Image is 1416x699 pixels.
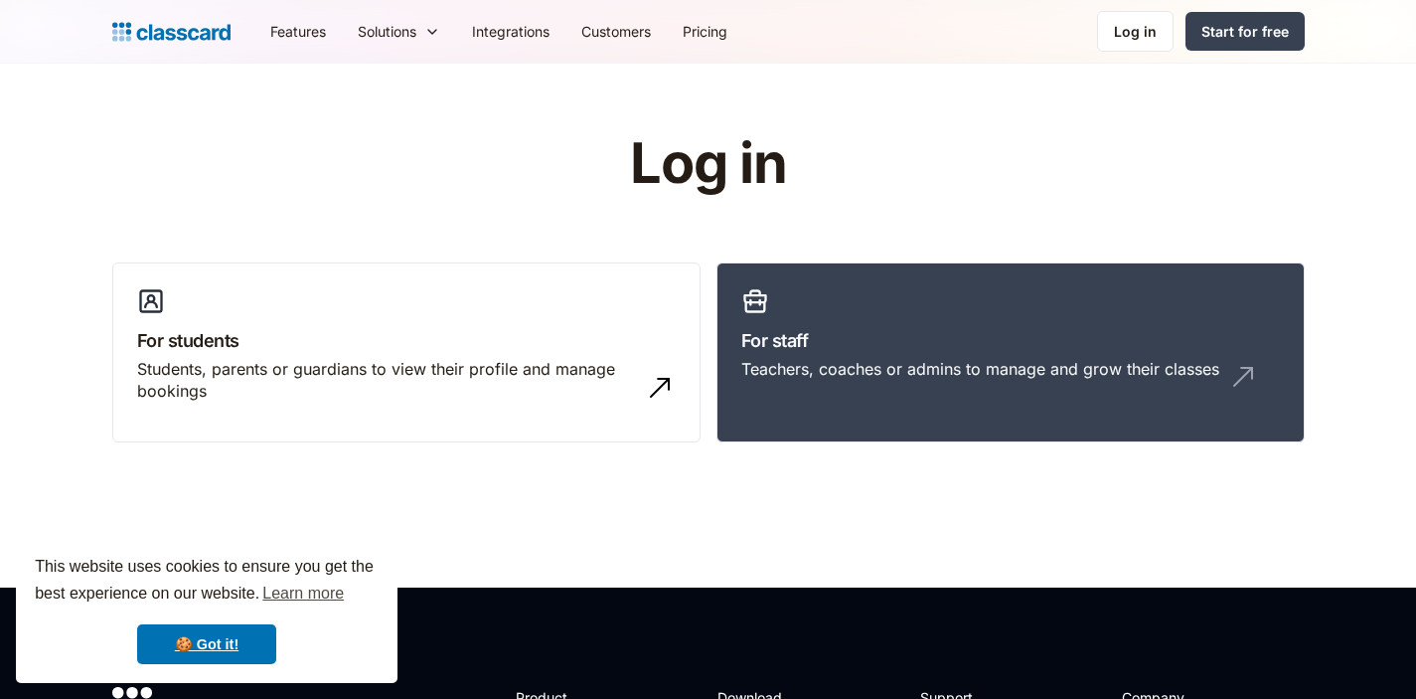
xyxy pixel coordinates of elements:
div: Students, parents or guardians to view their profile and manage bookings [137,358,636,403]
div: Solutions [358,21,416,42]
a: Features [254,9,342,54]
a: Start for free [1185,12,1305,51]
h3: For staff [741,327,1280,354]
a: For staffTeachers, coaches or admins to manage and grow their classes [716,262,1305,443]
a: home [112,18,231,46]
div: Teachers, coaches or admins to manage and grow their classes [741,358,1219,380]
div: cookieconsent [16,536,397,683]
h3: For students [137,327,676,354]
div: Solutions [342,9,456,54]
a: Integrations [456,9,565,54]
div: Log in [1114,21,1157,42]
a: For studentsStudents, parents or guardians to view their profile and manage bookings [112,262,701,443]
a: Customers [565,9,667,54]
a: Log in [1097,11,1174,52]
h1: Log in [393,133,1023,195]
span: This website uses cookies to ensure you get the best experience on our website. [35,555,379,609]
a: dismiss cookie message [137,624,276,664]
a: Pricing [667,9,743,54]
a: learn more about cookies [259,579,347,609]
div: Start for free [1201,21,1289,42]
